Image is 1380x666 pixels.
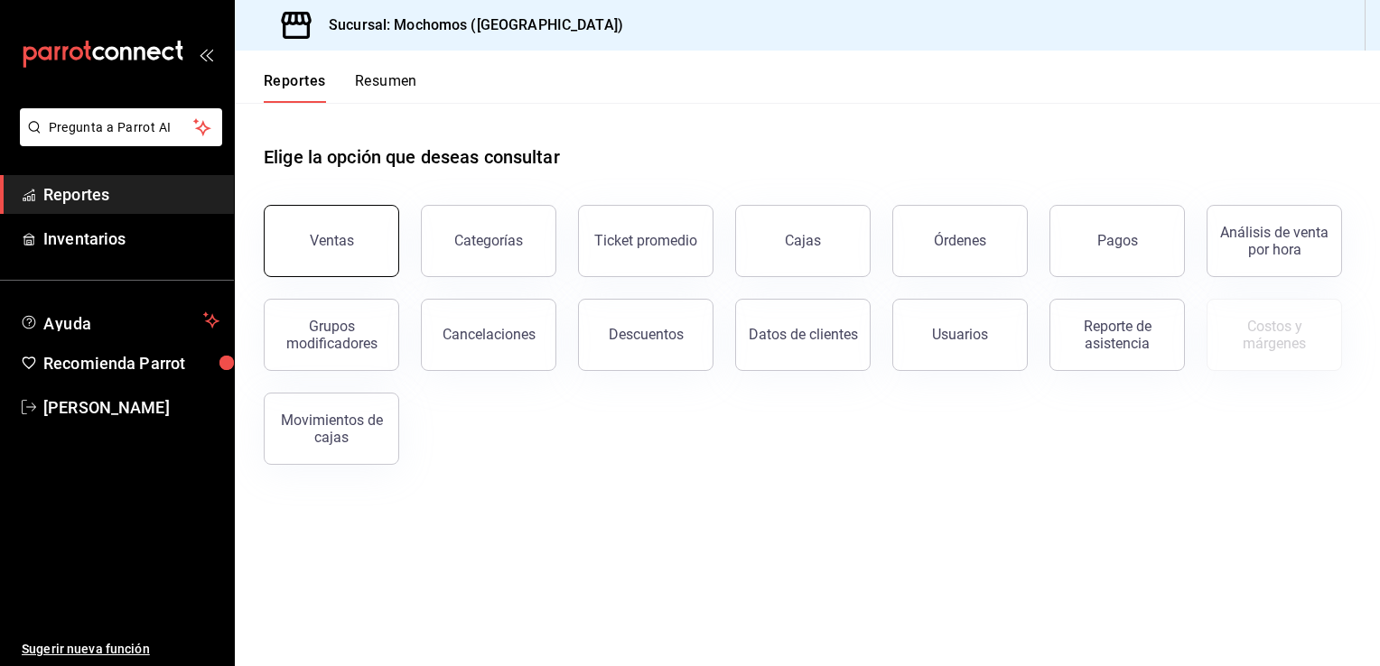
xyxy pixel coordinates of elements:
span: Reportes [43,182,219,207]
button: Análisis de venta por hora [1207,205,1342,277]
button: Cancelaciones [421,299,556,371]
button: Categorías [421,205,556,277]
div: Cajas [785,232,821,249]
span: Ayuda [43,310,196,331]
button: Movimientos de cajas [264,393,399,465]
div: Categorías [454,232,523,249]
div: Grupos modificadores [275,318,387,352]
span: [PERSON_NAME] [43,395,219,420]
button: Pagos [1049,205,1185,277]
h1: Elige la opción que deseas consultar [264,143,560,171]
span: Recomienda Parrot [43,351,219,375]
button: Reporte de asistencia [1049,299,1185,371]
span: Pregunta a Parrot AI [49,118,194,137]
div: Análisis de venta por hora [1218,224,1330,258]
a: Pregunta a Parrot AI [13,131,222,150]
div: Órdenes [934,232,986,249]
button: Datos de clientes [735,299,871,371]
button: Reportes [264,72,326,103]
button: Pregunta a Parrot AI [20,108,222,146]
h3: Sucursal: Mochomos ([GEOGRAPHIC_DATA]) [314,14,623,36]
div: Usuarios [932,326,988,343]
div: Movimientos de cajas [275,412,387,446]
span: Sugerir nueva función [22,640,219,659]
button: Grupos modificadores [264,299,399,371]
span: Inventarios [43,227,219,251]
div: Ticket promedio [594,232,697,249]
button: Cajas [735,205,871,277]
button: Resumen [355,72,417,103]
div: Costos y márgenes [1218,318,1330,352]
button: open_drawer_menu [199,47,213,61]
div: Reporte de asistencia [1061,318,1173,352]
button: Ventas [264,205,399,277]
div: Cancelaciones [443,326,536,343]
div: Descuentos [609,326,684,343]
div: Datos de clientes [749,326,858,343]
button: Usuarios [892,299,1028,371]
button: Descuentos [578,299,713,371]
div: navigation tabs [264,72,417,103]
div: Pagos [1097,232,1138,249]
button: Órdenes [892,205,1028,277]
button: Contrata inventarios para ver este reporte [1207,299,1342,371]
button: Ticket promedio [578,205,713,277]
div: Ventas [310,232,354,249]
